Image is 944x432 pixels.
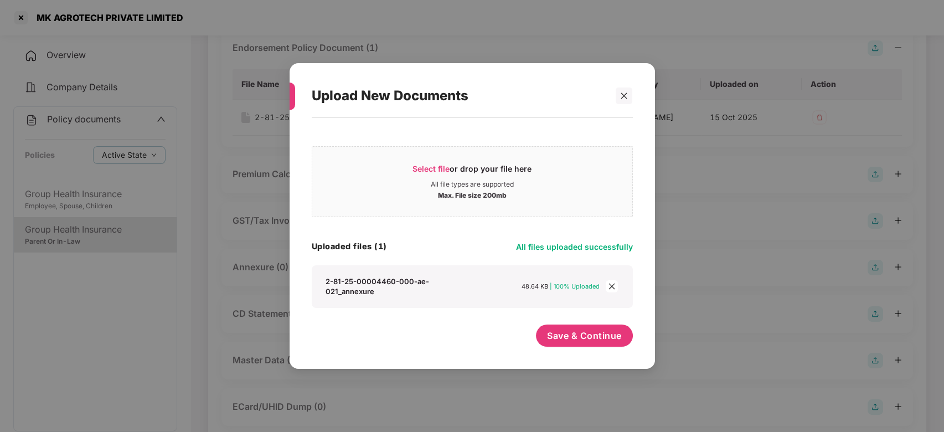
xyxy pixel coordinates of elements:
span: 48.64 KB [522,282,548,290]
span: All files uploaded successfully [516,242,633,251]
div: 2-81-25-00004460-000-ae-021_annexure [326,276,476,296]
span: | 100% Uploaded [550,282,600,290]
div: Upload New Documents [312,74,606,117]
span: close [620,92,628,100]
button: Save & Continue [536,325,633,347]
span: Select file [412,164,450,173]
span: close [606,280,618,292]
div: All file types are supported [431,180,514,189]
span: Save & Continue [547,330,622,342]
div: or drop your file here [412,163,532,180]
span: Select fileor drop your file hereAll file types are supportedMax. File size 200mb [312,155,632,208]
div: Max. File size 200mb [438,189,507,200]
h4: Uploaded files (1) [312,241,387,252]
